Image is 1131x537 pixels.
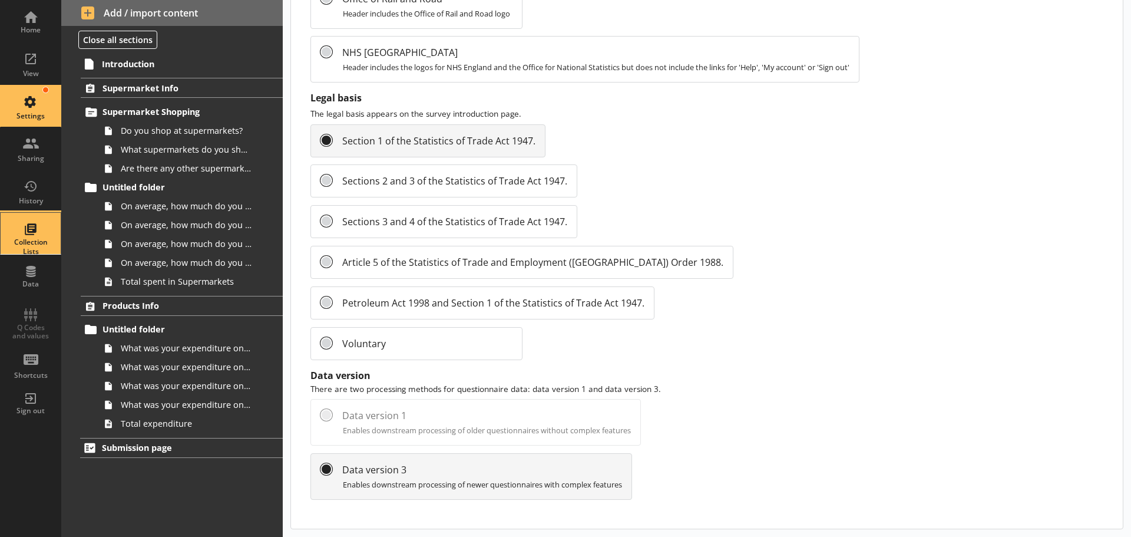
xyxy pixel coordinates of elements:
[310,370,371,382] legend: Data version
[342,409,630,422] span: Data version 1
[81,320,283,339] a: Untitled folder
[99,235,283,253] a: On average, how much do you spend each month on shopping at [GEOGRAPHIC_DATA]?
[121,257,252,268] span: On average, how much do you spend each month on shopping at other supermarkets?
[61,78,283,291] li: Supermarket InfoSupermarket ShoppingDo you shop at supermarkets?What supermarkets do you shop at?...
[10,406,51,416] div: Sign out
[320,46,332,58] input: NHS [GEOGRAPHIC_DATA]Header includes the logos for NHS England and the Office for National Statis...
[81,103,283,121] a: Supermarket Shopping
[102,300,247,311] span: Products Info
[121,163,252,174] span: Are there any other supermarkets you shop at?
[121,144,252,155] span: What supermarkets do you shop at?
[99,253,283,272] a: On average, how much do you spend each month on shopping at other supermarkets?
[10,279,51,289] div: Data
[10,111,51,121] div: Settings
[310,92,914,104] label: Legal basis
[78,31,157,49] button: Close all sections
[99,396,283,414] a: What was your expenditure on Mobile telephone contract payments?
[121,276,252,287] span: Total spent in Supermarkets
[342,256,723,269] span: Article 5 of the Statistics of Trade and Employment ([GEOGRAPHIC_DATA]) Order 1988.
[342,463,621,476] span: Data version 3
[121,238,252,249] span: On average, how much do you spend each month on shopping at [GEOGRAPHIC_DATA]?
[102,324,247,335] span: Untitled folder
[10,25,51,35] div: Home
[310,108,914,119] p: The legal basis appears on the survey introduction page.
[342,215,567,228] span: Sections 3 and 4 of the Statistics of Trade Act 1947.
[86,103,283,178] li: Supermarket ShoppingDo you shop at supermarkets?What supermarkets do you shop at?Are there any ot...
[121,342,252,354] span: What was your expenditure on Outdoor dining and picnic sets?
[99,358,283,377] a: What was your expenditure on TV Subscription services?
[81,178,283,197] a: Untitled folder
[10,154,51,163] div: Sharing
[86,178,283,291] li: Untitled folderOn average, how much do you spend each month on shopping at [GEOGRAPHIC_DATA]?On a...
[121,418,252,429] span: Total expenditure
[99,216,283,235] a: On average, how much do you spend each month on shopping at [GEOGRAPHIC_DATA]?
[121,219,252,230] span: On average, how much do you spend each month on shopping at [GEOGRAPHIC_DATA]?
[99,377,283,396] a: What was your expenditure on Women's clothing?
[99,159,283,178] a: Are there any other supermarkets you shop at?
[320,296,332,308] input: Petroleum Act 1998 and Section 1 of the Statistics of Trade Act 1947.
[86,320,283,433] li: Untitled folderWhat was your expenditure on Outdoor dining and picnic sets?What was your expendit...
[99,140,283,159] a: What supermarkets do you shop at?
[10,371,51,380] div: Shortcuts
[342,337,512,350] span: Voluntary
[121,361,252,373] span: What was your expenditure on TV Subscription services?
[99,414,283,433] a: Total expenditure
[343,8,513,19] span: Header includes the Office of Rail and Road logo
[343,479,622,490] span: Enables downstream processing of newer questionnaires with complex features
[80,54,283,73] a: Introduction
[121,399,252,410] span: What was your expenditure on Mobile telephone contract payments?
[99,272,283,291] a: Total spent in Supermarkets
[342,134,535,147] span: Section 1 of the Statistics of Trade Act 1947.
[320,215,332,227] input: Sections 3 and 4 of the Statistics of Trade Act 1947.
[320,256,332,268] input: Article 5 of the Statistics of Trade and Employment ([GEOGRAPHIC_DATA]) Order 1988.
[81,6,263,19] span: Add / import content
[102,106,247,117] span: Supermarket Shopping
[61,296,283,433] li: Products InfoUntitled folderWhat was your expenditure on Outdoor dining and picnic sets?What was ...
[342,296,644,309] span: Petroleum Act 1998 and Section 1 of the Statistics of Trade Act 1947.
[10,69,51,78] div: View
[121,200,252,212] span: On average, how much do you spend each month on shopping at [GEOGRAPHIC_DATA]?
[310,383,914,394] p: There are two processing methods for questionnaire data: data version 1 and data version 3.
[80,438,283,458] a: Submission page
[320,463,332,475] input: Data version 3Enables downstream processing of newer questionnaires with complex features
[99,121,283,140] a: Do you shop at supermarkets?
[320,174,332,186] input: Sections 2 and 3 of the Statistics of Trade Act 1947.
[342,174,567,187] span: Sections 2 and 3 of the Statistics of Trade Act 1947.
[102,58,247,70] span: Introduction
[10,196,51,206] div: History
[343,425,631,436] span: Enables downstream processing of older questionnaires without complex features
[81,296,283,316] a: Products Info
[10,238,51,256] div: Collection Lists
[102,83,247,94] span: Supermarket Info
[121,380,252,391] span: What was your expenditure on Women's clothing?
[121,125,252,136] span: Do you shop at supermarkets?
[99,339,283,358] a: What was your expenditure on Outdoor dining and picnic sets?
[81,78,283,98] a: Supermarket Info
[320,134,332,146] input: Section 1 of the Statistics of Trade Act 1947.
[342,46,849,59] span: NHS [GEOGRAPHIC_DATA]
[102,442,247,453] span: Submission page
[99,197,283,216] a: On average, how much do you spend each month on shopping at [GEOGRAPHIC_DATA]?
[343,62,849,73] span: Header includes the logos for NHS England and the Office for National Statistics but does not inc...
[320,337,332,349] input: Voluntary
[102,182,247,193] span: Untitled folder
